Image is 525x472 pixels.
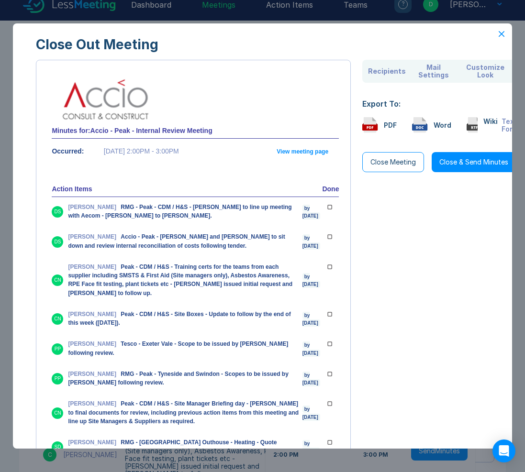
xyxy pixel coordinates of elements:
img: Done [327,306,333,317]
span: [PERSON_NAME] [68,439,116,446]
span: by [DATE] [302,312,320,327]
div: Open Intercom Messenger [492,439,515,462]
span: [PERSON_NAME] [68,400,116,407]
span: by [DATE] [302,372,320,387]
button: Close Meeting [362,152,424,172]
button: Recipients [364,62,410,81]
img: Done [327,258,333,270]
span: Peak - CDM / H&S - Training certs for the teams from each supplier including SMSTS & First Aid (S... [68,263,292,296]
div: SD [52,441,63,453]
span: by [DATE] [302,341,320,357]
img: Less Meeting [52,76,159,123]
button: Mail Settings [410,62,457,81]
div: Close Out Meeting [36,37,489,52]
span: [PERSON_NAME] [68,233,116,240]
div: DS [52,206,63,218]
span: RMG - Peak - Tyneside and Swindon - Scopes to be issued by [PERSON_NAME] following review. [68,371,288,386]
span: Accio - Peak - [PERSON_NAME] and [PERSON_NAME] to sit down and review internal reconciliation of ... [68,233,285,249]
td: Occurred: [52,139,103,164]
span: Peak - CDM / H&S - Site Boxes - Update to follow by the end of this week ([DATE]). [68,311,290,326]
div: DS [52,236,63,248]
span: by [DATE] [302,406,320,421]
span: RMG - Peak - CDM / H&S - [PERSON_NAME] to line up meeting with Aecom - [PERSON_NAME] to [PERSON_N... [68,204,291,219]
div: PP [52,373,63,384]
button: Close & Send Minutes [432,152,516,172]
span: [PERSON_NAME] [68,340,116,347]
div: CN [52,274,63,286]
img: Done [327,434,333,445]
button: Customize Look [458,62,514,81]
img: Done [327,228,333,240]
div: Wiki [483,118,498,133]
span: by [DATE] [302,440,320,455]
div: Word [434,121,451,129]
span: RMG - [GEOGRAPHIC_DATA] Outhouse - Heating - Quote required to go to RLB. [68,439,277,454]
a: View meeting page [277,148,328,155]
th: Action Items [52,182,322,197]
img: Done [327,365,333,377]
th: Done [322,182,339,197]
th: Accio - Peak - Internal Review Meeting [52,123,339,139]
span: Minutes for: [52,127,90,134]
span: [PERSON_NAME] [68,263,116,270]
span: by [DATE] [302,273,320,288]
div: PP [52,343,63,355]
div: CN [52,407,63,419]
span: Peak - CDM / H&S - Site Manager Briefing day - [PERSON_NAME] to final documents for review, inclu... [68,400,299,425]
span: [PERSON_NAME] [68,204,116,210]
span: [PERSON_NAME] [68,371,116,377]
img: Done [327,335,333,347]
span: Tesco - Exeter Vale - Scope to be issued by [PERSON_NAME] following review. [68,340,288,356]
span: by [DATE] [302,234,320,250]
span: [PERSON_NAME] [68,311,116,318]
img: Done [327,198,333,210]
span: by [DATE] [302,205,320,220]
td: [DATE] 2:00PM - 3:00PM [104,139,277,164]
div: PDF [384,121,397,129]
img: Done [327,395,333,406]
div: CN [52,313,63,325]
